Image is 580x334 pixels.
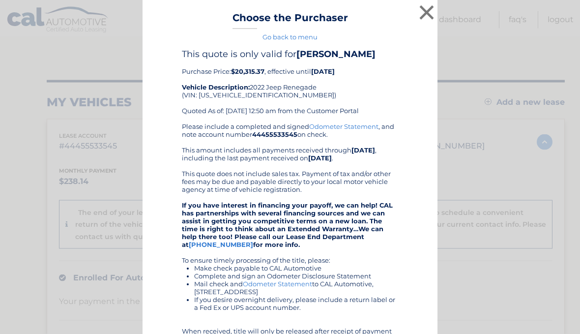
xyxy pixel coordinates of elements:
[182,49,398,60] h4: This quote is only valid for
[232,12,348,30] h3: Choose the Purchaser
[308,154,332,162] b: [DATE]
[311,68,335,76] b: [DATE]
[182,202,393,249] strong: If you have interest in financing your payoff, we can help! CAL has partnerships with several fin...
[262,33,318,41] a: Go back to menu
[309,123,378,131] a: Odometer Statement
[194,280,398,296] li: Mail check and to CAL Automotive, [STREET_ADDRESS]
[351,147,375,154] b: [DATE]
[182,84,250,91] strong: Vehicle Description:
[417,3,436,23] button: ×
[189,241,253,249] a: [PHONE_NUMBER]
[182,49,398,123] div: Purchase Price: , effective until 2022 Jeep Renegade (VIN: [US_VEHICLE_IDENTIFICATION_NUMBER]) Qu...
[231,68,264,76] b: $20,315.37
[243,280,312,288] a: Odometer Statement
[296,49,376,60] b: [PERSON_NAME]
[194,265,398,273] li: Make check payable to CAL Automotive
[194,273,398,280] li: Complete and sign an Odometer Disclosure Statement
[194,296,398,312] li: If you desire overnight delivery, please include a return label or a Fed Ex or UPS account number.
[252,131,297,139] b: 44455533545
